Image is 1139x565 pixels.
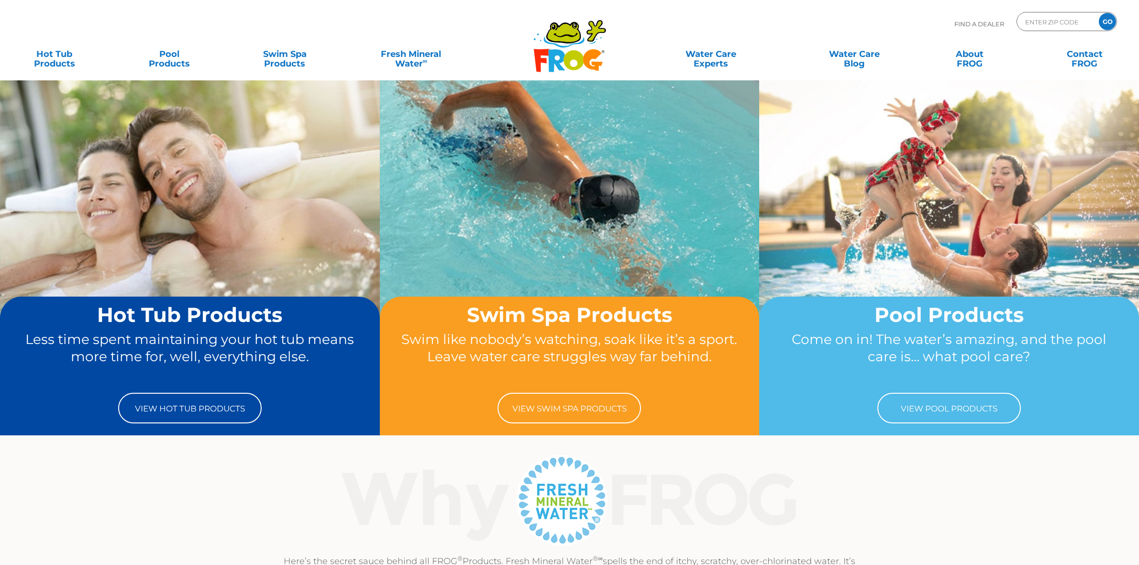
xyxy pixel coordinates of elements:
[593,554,603,562] sup: ®∞
[398,331,741,383] p: Swim like nobody’s watching, soak like it’s a sport. Leave water care struggles way far behind.
[355,44,467,64] a: Fresh MineralWater∞
[638,44,784,64] a: Water CareExperts
[398,304,741,326] h2: Swim Spa Products
[1040,44,1129,64] a: ContactFROG
[10,44,99,64] a: Hot TubProducts
[240,44,330,64] a: Swim SpaProducts
[423,57,428,65] sup: ∞
[457,554,463,562] sup: ®
[18,304,362,326] h2: Hot Tub Products
[954,12,1004,36] p: Find A Dealer
[118,393,262,423] a: View Hot Tub Products
[1024,15,1089,29] input: Zip Code Form
[877,393,1021,423] a: View Pool Products
[809,44,899,64] a: Water CareBlog
[18,331,362,383] p: Less time spent maintaining your hot tub means more time for, well, everything else.
[498,393,641,423] a: View Swim Spa Products
[322,452,817,548] img: Why Frog
[777,304,1121,326] h2: Pool Products
[925,44,1014,64] a: AboutFROG
[125,44,214,64] a: PoolProducts
[1099,13,1116,30] input: GO
[777,331,1121,383] p: Come on in! The water’s amazing, and the pool care is… what pool care?
[380,80,760,364] img: home-banner-swim-spa-short
[759,80,1139,364] img: home-banner-pool-short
